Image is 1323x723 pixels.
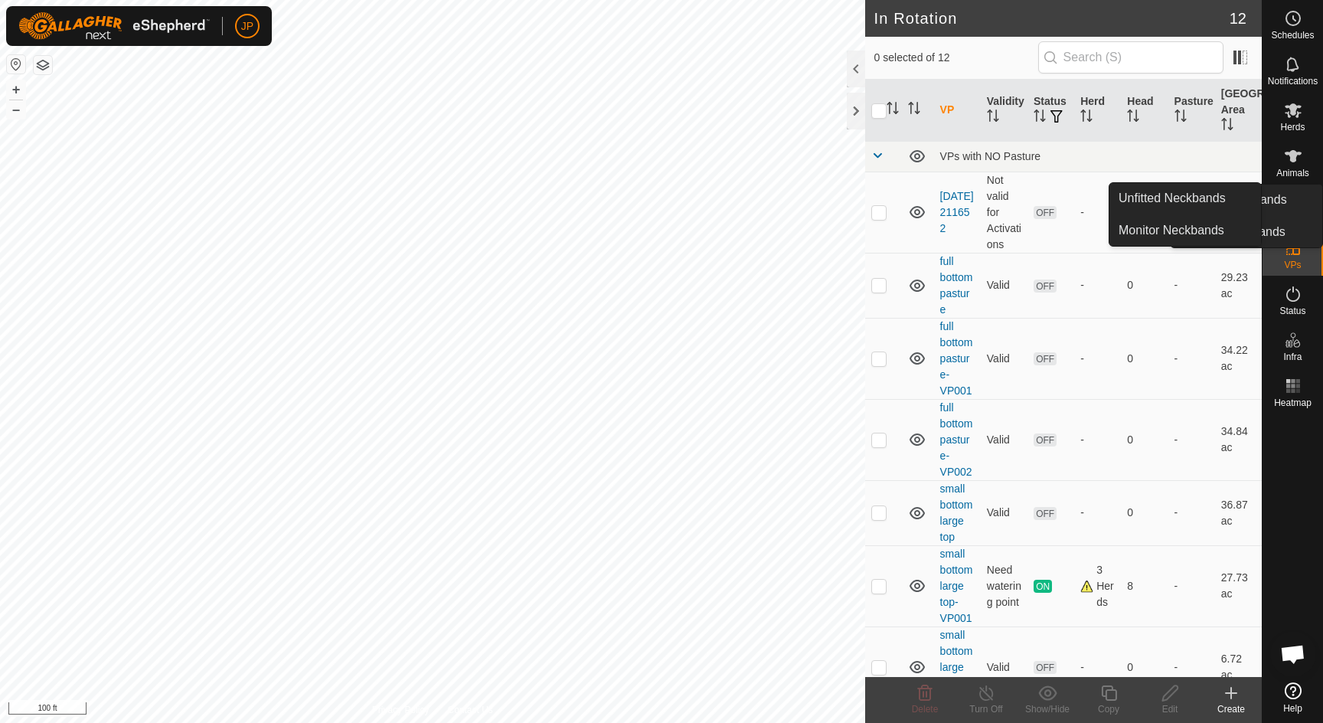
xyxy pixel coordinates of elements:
span: ON [1034,580,1052,593]
th: Pasture [1168,80,1215,142]
div: VPs with NO Pasture [940,150,1256,162]
p-sorticon: Activate to sort [887,104,899,116]
div: Copy [1078,702,1139,716]
span: OFF [1034,280,1057,293]
span: OFF [1034,661,1057,674]
div: Show/Hide [1017,702,1078,716]
td: 27.73 ac [1215,545,1262,626]
div: - [1080,351,1115,367]
a: full bottom pasture-VP001 [940,320,973,397]
input: Search (S) [1038,41,1223,74]
td: Valid [981,318,1027,399]
a: small bottom large top-VP001 [940,548,973,624]
p-sorticon: Activate to sort [987,112,999,124]
td: 36.87 ac [1215,480,1262,545]
th: [GEOGRAPHIC_DATA] Area [1215,80,1262,142]
th: Head [1121,80,1168,142]
td: - [1168,399,1215,480]
span: 0 selected of 12 [874,50,1038,66]
button: + [7,80,25,99]
p-sorticon: Activate to sort [1221,120,1233,132]
td: Not valid for Activations [981,172,1027,253]
span: OFF [1034,206,1057,219]
th: Herd [1074,80,1121,142]
span: JP [241,18,253,34]
span: Unfitted Neckbands [1119,189,1226,208]
div: Open chat [1270,631,1316,677]
td: 0 [1121,318,1168,399]
td: 0 [1121,626,1168,708]
a: small bottom large top [940,483,973,543]
td: Valid [981,399,1027,480]
span: Delete [912,704,939,715]
p-sorticon: Activate to sort [908,104,920,116]
div: Edit [1139,702,1200,716]
td: - [1168,318,1215,399]
a: small bottom large top-VP002 [940,629,973,705]
td: 2.67 ac [1215,172,1262,253]
div: Create [1200,702,1262,716]
p-sorticon: Activate to sort [1127,112,1139,124]
button: – [7,100,25,119]
a: Help [1263,676,1323,719]
td: Valid [981,626,1027,708]
a: full bottom pasture-VP002 [940,401,973,478]
td: - [1168,626,1215,708]
div: - [1080,659,1115,676]
td: 0 [1121,399,1168,480]
td: 34.84 ac [1215,399,1262,480]
a: Contact Us [447,703,492,717]
a: [DATE] 211652 [940,190,974,234]
div: - [1080,432,1115,448]
td: - [1168,172,1215,253]
a: Privacy Policy [372,703,430,717]
td: Need watering point [981,545,1027,626]
span: 12 [1230,7,1246,30]
td: 6.72 ac [1215,626,1262,708]
h2: In Rotation [874,9,1230,28]
span: Schedules [1271,31,1314,40]
td: - [1168,480,1215,545]
div: Turn Off [955,702,1017,716]
span: OFF [1034,507,1057,520]
span: OFF [1034,433,1057,447]
span: Herds [1280,123,1305,132]
td: 8 [1121,545,1168,626]
div: - [1080,204,1115,221]
span: Help [1283,704,1302,713]
th: Status [1027,80,1074,142]
td: Valid [981,480,1027,545]
th: Validity [981,80,1027,142]
td: Valid [981,253,1027,318]
button: Reset Map [7,55,25,74]
button: Map Layers [34,56,52,74]
span: Notifications [1268,77,1318,86]
div: 3 Herds [1080,562,1115,610]
a: Monitor Neckbands [1109,215,1261,246]
td: 0 [1121,172,1168,253]
span: Monitor Neckbands [1119,221,1224,240]
img: Gallagher Logo [18,12,210,40]
a: full bottom pasture [940,255,973,316]
p-sorticon: Activate to sort [1080,112,1093,124]
th: VP [934,80,981,142]
div: - [1080,277,1115,293]
p-sorticon: Activate to sort [1174,112,1187,124]
td: 0 [1121,480,1168,545]
span: Heatmap [1274,398,1312,407]
div: - [1080,505,1115,521]
a: Unfitted Neckbands [1109,183,1261,214]
td: - [1168,545,1215,626]
p-sorticon: Activate to sort [1034,112,1046,124]
span: OFF [1034,352,1057,365]
span: Animals [1276,168,1309,178]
